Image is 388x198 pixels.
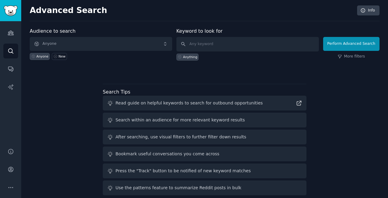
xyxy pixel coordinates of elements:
[176,37,319,51] input: Any keyword
[115,185,241,191] div: Use the patterns feature to summarize Reddit posts in bulk
[115,151,219,157] div: Bookmark useful conversations you come across
[183,55,197,59] div: Anything
[36,54,48,58] div: Anyone
[115,100,263,106] div: Read guide on helpful keywords to search for outbound opportunities
[30,28,75,34] label: Audience to search
[176,28,223,34] label: Keyword to look for
[323,37,380,51] button: Perform Advanced Search
[52,53,67,60] a: New
[30,6,354,15] h2: Advanced Search
[115,117,245,123] div: Search within an audience for more relevant keyword results
[59,54,65,58] div: New
[4,5,18,16] img: GummySearch logo
[115,134,246,140] div: After searching, use visual filters to further filter down results
[357,5,380,16] a: Info
[338,54,365,59] a: More filters
[103,89,130,95] label: Search Tips
[115,168,251,174] div: Press the "Track" button to be notified of new keyword matches
[30,37,172,51] button: Anyone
